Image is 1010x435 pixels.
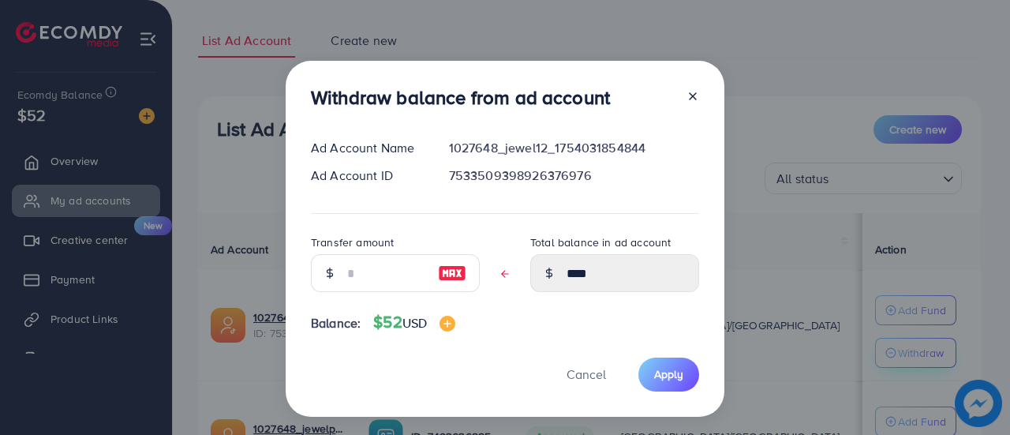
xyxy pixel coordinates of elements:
label: Transfer amount [311,234,394,250]
h4: $52 [373,313,455,332]
button: Apply [638,358,699,392]
button: Cancel [547,358,626,392]
img: image [438,264,466,283]
div: Ad Account Name [298,139,436,157]
span: Balance: [311,314,361,332]
span: Apply [654,366,683,382]
img: image [440,316,455,332]
h3: Withdraw balance from ad account [311,86,610,109]
span: USD [402,314,427,332]
div: 7533509398926376976 [436,167,712,185]
div: 1027648_jewel12_1754031854844 [436,139,712,157]
div: Ad Account ID [298,167,436,185]
span: Cancel [567,366,606,383]
label: Total balance in ad account [530,234,671,250]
